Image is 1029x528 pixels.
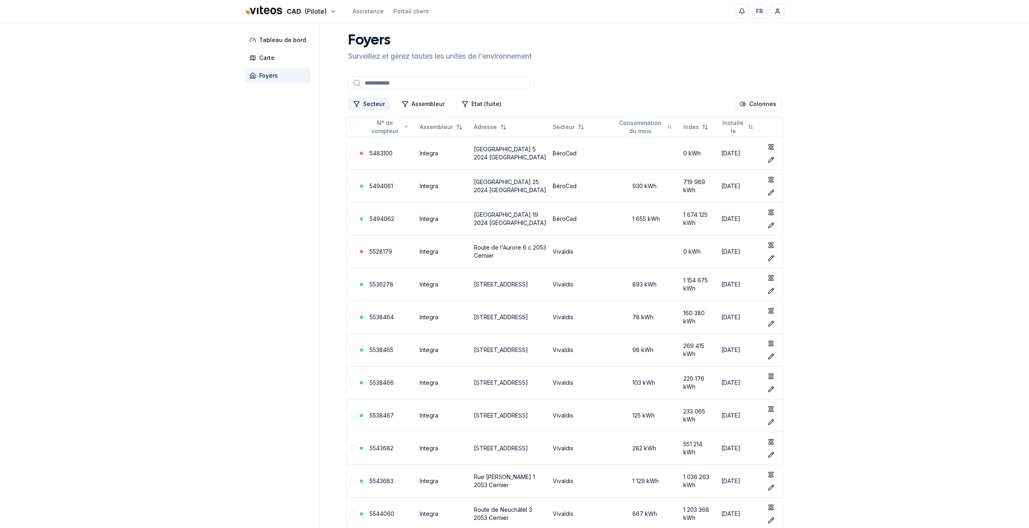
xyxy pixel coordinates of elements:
[350,445,357,452] button: Sélectionner la ligne
[549,366,613,399] td: Vivaldis
[393,7,429,15] a: Portail client
[549,432,613,464] td: Vivaldis
[683,211,715,227] div: 1 674 125 kWh
[456,98,507,110] button: Filtrer les lignes
[611,121,677,134] button: Not sorted. Click to sort ascending.
[416,399,471,432] td: Integra
[416,333,471,366] td: Integra
[259,54,275,62] span: Carte
[287,6,301,16] span: CAD
[350,478,357,484] button: Sélectionner la ligne
[350,281,357,288] button: Sélectionner la ligne
[420,123,453,131] span: Assembleur
[350,248,357,255] button: Sélectionner la ligne
[683,276,715,293] div: 1 154 675 kWh
[474,244,546,259] a: Route de l'Aurore 6 c 2053 Cernier
[718,170,761,202] td: [DATE]
[474,412,528,419] a: [STREET_ADDRESS]
[549,170,613,202] td: BéroCad
[549,399,613,432] td: Vivaldis
[683,473,715,489] div: 1 036 263 kWh
[716,121,758,134] button: Not sorted. Click to sort ascending.
[350,380,357,386] button: Sélectionner la ligne
[350,347,357,353] button: Sélectionner la ligne
[370,477,393,484] a: 5543683
[718,432,761,464] td: [DATE]
[370,150,393,157] a: 5483100
[683,149,715,157] div: 0 kWh
[474,445,528,452] a: [STREET_ADDRESS]
[683,309,715,325] div: 160 380 kWh
[416,301,471,333] td: Integra
[370,412,394,419] a: 5538467
[474,473,535,488] a: Rue [PERSON_NAME] 1 2053 Cernier
[370,346,393,353] a: 5538465
[416,366,471,399] td: Integra
[683,506,715,522] div: 1 203 368 kWh
[474,178,546,193] a: [GEOGRAPHIC_DATA] 25 2024 [GEOGRAPHIC_DATA]
[616,444,677,452] div: 282 kWh
[718,333,761,366] td: [DATE]
[549,137,613,170] td: BéroCad
[469,121,511,134] button: Not sorted. Click to sort ascending.
[245,68,314,83] a: Foyers
[549,268,613,301] td: Vivaldis
[365,121,413,134] button: Sorted ascending. Click to sort descending.
[616,280,677,288] div: 893 kWh
[370,314,394,320] a: 5538464
[474,314,528,320] a: [STREET_ADDRESS]
[353,7,384,15] a: Assistance
[370,379,394,386] a: 5538466
[416,170,471,202] td: Integra
[616,346,677,354] div: 98 kWh
[718,202,761,235] td: [DATE]
[718,137,761,170] td: [DATE]
[397,98,450,110] button: Filtrer les lignes
[549,202,613,235] td: BéroCad
[245,3,336,20] button: CAD(Pilote)
[549,301,613,333] td: Vivaldis
[416,202,471,235] td: Integra
[245,51,314,65] a: Carte
[350,216,357,222] button: Sélectionner la ligne
[304,6,327,16] span: (Pilote)
[683,178,715,194] div: 719 989 kWh
[683,123,699,131] span: Index
[474,281,528,288] a: [STREET_ADDRESS]
[370,215,394,222] a: 5494062
[683,248,715,256] div: 0 kWh
[416,268,471,301] td: Integra
[549,333,613,366] td: Vivaldis
[616,119,664,135] span: Consommation du mois
[474,146,546,161] a: [GEOGRAPHIC_DATA] 5 2024 [GEOGRAPHIC_DATA]
[350,150,357,157] button: Sélectionner la ligne
[718,235,761,268] td: [DATE]
[718,268,761,301] td: [DATE]
[474,211,546,226] a: [GEOGRAPHIC_DATA] 19 2024 [GEOGRAPHIC_DATA]
[718,399,761,432] td: [DATE]
[348,33,532,49] h1: Foyers
[370,119,401,135] span: N° de compteur
[718,464,761,497] td: [DATE]
[752,4,767,19] button: FR
[370,510,394,517] a: 5544060
[553,123,575,131] span: Secteur
[678,121,713,134] button: Not sorted. Click to sort ascending.
[549,464,613,497] td: Vivaldis
[474,346,528,353] a: [STREET_ADDRESS]
[756,7,763,15] span: FR
[548,121,589,134] button: Not sorted. Click to sort ascending.
[718,366,761,399] td: [DATE]
[245,1,283,20] img: Viteos - CAD Logo
[370,248,392,255] a: 5528179
[549,235,613,268] td: Vivaldis
[348,51,532,62] p: Surveillez et gérez toutes les unités de l'environnement
[683,342,715,358] div: 269 415 kWh
[416,235,471,268] td: Integra
[734,98,782,110] button: Cocher les colonnes
[370,182,393,189] a: 5494061
[616,215,677,223] div: 1 655 kWh
[350,511,357,517] button: Sélectionner la ligne
[683,440,715,456] div: 551 214 kWh
[474,379,528,386] a: [STREET_ADDRESS]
